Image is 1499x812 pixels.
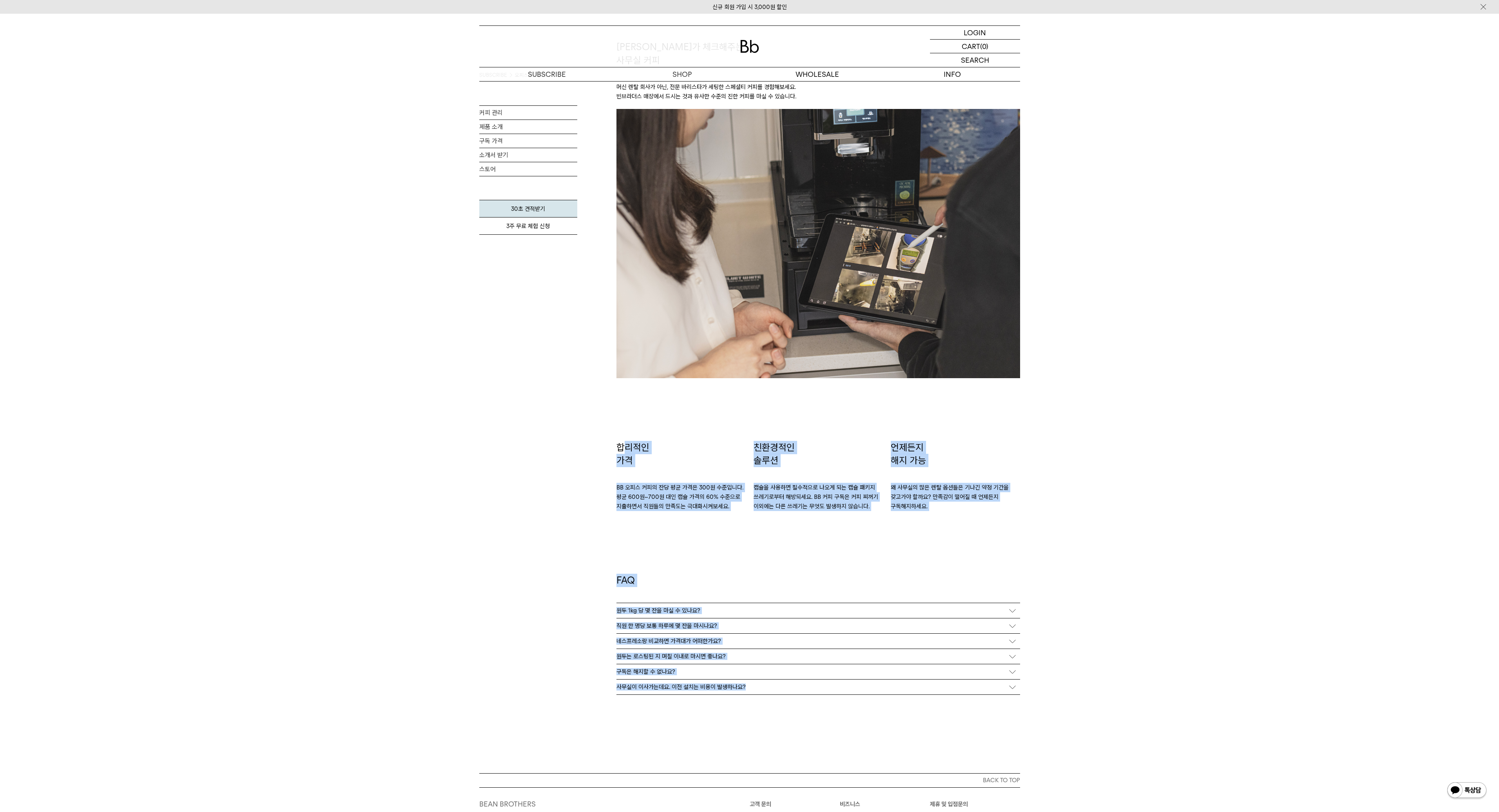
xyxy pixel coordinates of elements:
img: 카카오톡 채널 1:1 채팅 버튼 [1446,781,1487,800]
p: 언제든지 해지 가능 [891,441,1020,467]
p: 고객 문의 [750,799,840,809]
p: 비즈니스 [840,799,930,809]
p: 직원 한 명당 보통 하루에 몇 잔을 마시나요? [616,622,717,629]
p: INFO [885,67,1020,81]
a: SUBSCRIBE [479,67,614,81]
p: (0) [980,40,988,53]
img: 빈브라더스 오피스 메인 이미지 [616,109,1020,378]
p: 제휴 및 입점문의 [930,799,1020,809]
p: 원두는 로스팅된 지 며칠 이내로 마시면 좋나요? [616,653,726,660]
a: 소개서 받기 [479,148,577,162]
p: SEARCH [961,53,989,67]
a: 구독 가격 [479,134,577,148]
p: LOGIN [964,26,986,39]
p: 구독은 해지할 수 없나요? [616,668,675,675]
p: BB 오피스 커피의 잔당 평균 가격은 300원 수준입니다. 평균 600원~700원 대인 캡슐 가격의 60% 수준으로 지출하면서 직원들의 만족도는 극대화시켜보세요. [616,467,746,511]
a: SHOP [614,67,750,81]
a: 커피 관리 [479,106,577,120]
a: CART (0) [930,40,1020,53]
p: 원두 1kg 당 몇 잔을 마실 수 있나요? [616,607,700,614]
p: 합리적인 가격 [616,441,746,467]
a: 3주 무료 체험 신청 [479,217,577,235]
p: CART [962,40,980,53]
p: 친환경적인 솔루션 [754,441,883,467]
a: LOGIN [930,26,1020,40]
a: 제품 소개 [479,120,577,134]
h2: FAQ [616,574,1020,603]
a: 신규 회원 가입 시 3,000원 할인 [712,4,787,11]
p: 머신 렌탈 회사가 아닌, 전문 바리스타가 세팅한 스페셜티 커피를 경험해보세요. 빈브라더스 매장에서 드시는 것과 유사한 수준의 진한 커피를 마실 수 있습니다. [616,67,1020,109]
a: BEAN BROTHERS [479,800,536,808]
p: WHOLESALE [750,67,885,81]
p: 캡슐을 사용하면 필수적으로 나오게 되는 캡슐 패키지 쓰레기로부터 해방되세요. BB 커피 구독은 커피 찌꺼기 이외에는 다른 쓰레기는 무엇도 발생하지 않습니다. [754,467,883,511]
p: 네스프레소랑 비교하면 가격대가 어떠한가요? [616,638,721,645]
a: 30초 견적받기 [479,200,577,217]
a: 스토어 [479,162,577,176]
p: 사무실이 이사가는데요. 이전 설치는 비용이 발생하나요? [616,683,746,691]
p: 왜 사무실의 많은 렌탈 옵션들은 기나긴 약정 기간을 갖고가야 할까요? 만족감이 떨어질 때 언제든지 구독해지하세요. [891,467,1020,511]
img: 로고 [740,40,759,53]
button: BACK TO TOP [479,773,1020,787]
